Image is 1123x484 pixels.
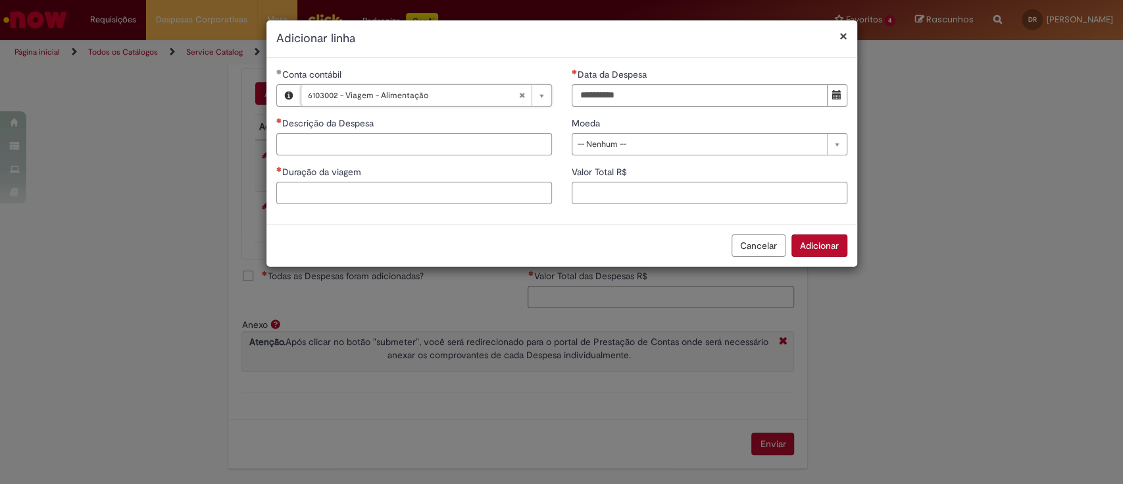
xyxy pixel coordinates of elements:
span: Necessários - Conta contábil [282,68,344,80]
button: Conta contábil, Visualizar este registro 6103002 - Viagem - Alimentação [277,85,301,106]
span: Valor Total R$ [572,166,630,178]
h2: Adicionar linha [276,30,847,47]
input: Descrição da Despesa [276,133,552,155]
button: Mostrar calendário para Data da Despesa [827,84,847,107]
span: Moeda [572,117,603,129]
input: Duração da viagem [276,182,552,204]
span: 6103002 - Viagem - Alimentação [308,85,518,106]
span: -- Nenhum -- [578,134,820,155]
button: Adicionar [791,234,847,257]
span: Necessários [276,118,282,123]
abbr: Limpar campo Conta contábil [512,85,532,106]
span: Necessários [276,167,282,172]
a: 6103002 - Viagem - AlimentaçãoLimpar campo Conta contábil [301,85,551,106]
span: Duração da viagem [282,166,364,178]
button: Fechar modal [839,29,847,43]
span: Obrigatório Preenchido [276,69,282,74]
span: Descrição da Despesa [282,117,376,129]
input: Valor Total R$ [572,182,847,204]
span: Data da Despesa [578,68,649,80]
input: Data da Despesa [572,84,828,107]
span: Necessários [572,69,578,74]
button: Cancelar [732,234,786,257]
